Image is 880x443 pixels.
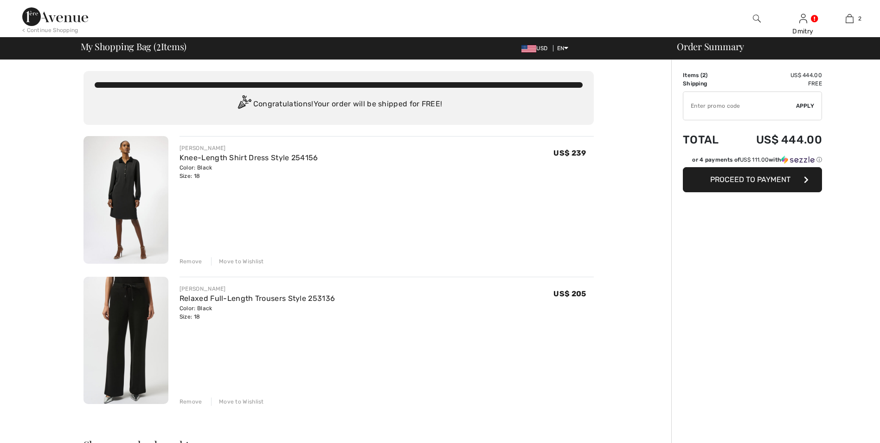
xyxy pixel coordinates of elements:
div: or 4 payments of with [692,156,822,164]
div: Dmitry [780,26,826,36]
a: Sign In [799,14,807,23]
span: Proceed to Payment [710,175,790,184]
span: 2 [858,14,861,23]
span: My Shopping Bag ( Items) [81,42,187,51]
div: Order Summary [666,42,874,51]
span: Apply [796,102,815,110]
div: Move to Wishlist [211,257,264,266]
img: Congratulation2.svg [235,95,253,114]
span: US$ 239 [553,149,586,157]
span: USD [521,45,551,52]
span: EN [557,45,569,52]
span: US$ 205 [553,289,586,298]
div: [PERSON_NAME] [180,144,318,152]
td: Shipping [683,79,732,88]
div: < Continue Shopping [22,26,78,34]
a: 2 [827,13,872,24]
div: [PERSON_NAME] [180,285,335,293]
img: Knee-Length Shirt Dress Style 254156 [84,136,168,264]
td: US$ 444.00 [732,124,822,156]
img: My Info [799,13,807,24]
div: or 4 payments ofUS$ 111.00withSezzle Click to learn more about Sezzle [683,156,822,167]
td: US$ 444.00 [732,71,822,79]
span: US$ 111.00 [740,156,769,163]
img: My Bag [846,13,854,24]
a: Relaxed Full-Length Trousers Style 253136 [180,294,335,303]
img: US Dollar [521,45,536,52]
td: Free [732,79,822,88]
div: Congratulations! Your order will be shipped for FREE! [95,95,583,114]
img: 1ère Avenue [22,7,88,26]
img: Relaxed Full-Length Trousers Style 253136 [84,277,168,404]
div: Remove [180,257,202,266]
input: Promo code [683,92,796,120]
td: Items ( ) [683,71,732,79]
span: 2 [702,72,706,78]
img: Sezzle [781,156,815,164]
span: 2 [156,39,161,52]
button: Proceed to Payment [683,167,822,192]
img: search the website [753,13,761,24]
div: Color: Black Size: 18 [180,304,335,321]
a: Knee-Length Shirt Dress Style 254156 [180,153,318,162]
div: Remove [180,397,202,406]
div: Move to Wishlist [211,397,264,406]
td: Total [683,124,732,156]
div: Color: Black Size: 18 [180,163,318,180]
